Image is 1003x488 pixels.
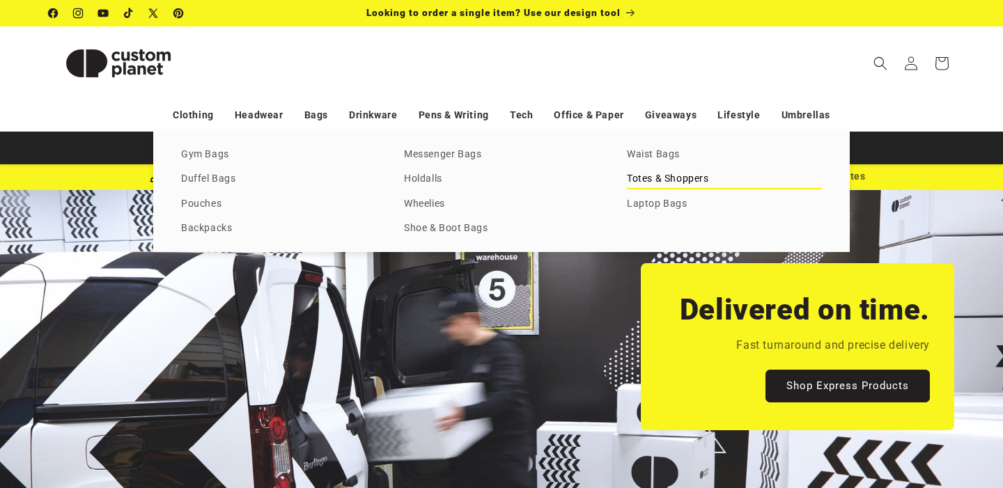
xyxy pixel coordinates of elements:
a: Waist Bags [627,145,822,164]
a: Gym Bags [181,145,376,164]
a: Lifestyle [717,103,760,127]
a: Holdalls [404,170,599,189]
a: Wheelies [404,195,599,214]
a: Tech [510,103,533,127]
a: Office & Paper [554,103,623,127]
a: Umbrellas [782,103,830,127]
summary: Search [865,48,896,79]
a: Laptop Bags [627,195,822,214]
h2: Delivered on time. [680,291,930,329]
img: Custom Planet [49,32,188,95]
a: Pouches [181,195,376,214]
a: Clothing [173,103,214,127]
a: Pens & Writing [419,103,489,127]
span: Looking to order a single item? Use our design tool [366,7,621,18]
a: Custom Planet [44,26,194,100]
a: Bags [304,103,328,127]
iframe: Chat Widget [764,338,1003,488]
a: Backpacks [181,219,376,238]
a: Duffel Bags [181,170,376,189]
a: Headwear [235,103,283,127]
a: Giveaways [645,103,697,127]
a: Shoe & Boot Bags [404,219,599,238]
a: Drinkware [349,103,397,127]
a: Totes & Shoppers [627,170,822,189]
a: Messenger Bags [404,145,599,164]
p: Fast turnaround and precise delivery [736,336,930,356]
